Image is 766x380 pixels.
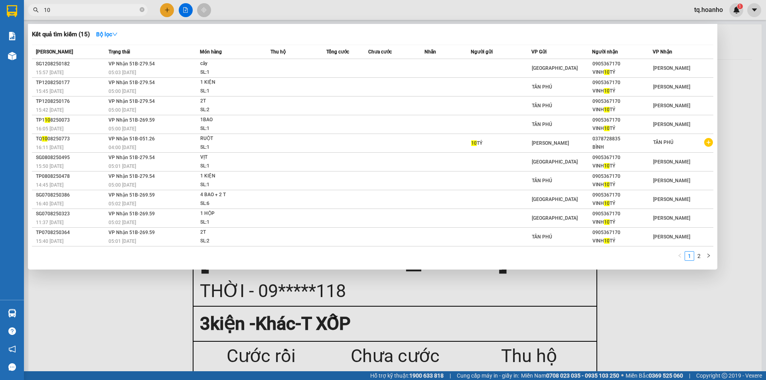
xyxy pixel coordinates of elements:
span: left [677,253,682,258]
span: [PERSON_NAME] [653,215,690,221]
div: 0378728835 [592,135,652,143]
div: VỊT [200,153,260,162]
span: [PERSON_NAME] [653,159,690,165]
button: Bộ lọcdown [90,28,124,41]
span: 05:02 [DATE] [109,201,136,207]
span: VP Nhận 51B-279.54 [109,173,155,179]
span: 16:11 [DATE] [36,145,63,150]
div: 0905367170 [592,172,652,181]
span: TÂN PHÚ [532,178,552,183]
div: VINH TÝ [592,237,652,245]
span: Tổng cước [326,49,349,55]
span: 05:01 [DATE] [109,238,136,244]
span: [PERSON_NAME] [653,84,690,90]
span: VP Nhận 51B-279.54 [109,98,155,104]
div: VINH TÝ [592,218,652,226]
span: TÂN PHÚ [532,103,552,108]
span: [PERSON_NAME] [532,140,569,146]
span: Gửi: [7,7,19,15]
div: Tên hàng: T XỐP ( : 3 ) [7,51,157,61]
span: VP Nhận 51B-269.59 [109,192,155,198]
div: SL: 1 [200,68,260,77]
div: VINH TÝ [592,87,652,95]
span: 15:40 [DATE] [36,238,63,244]
span: 05:00 [DATE] [109,89,136,94]
span: VP Nhận 51B-051.26 [109,136,155,142]
button: right [704,251,713,261]
img: logo-vxr [7,5,17,17]
div: 0905367170 [592,97,652,106]
span: plus-circle [704,138,713,147]
span: 04:00 [DATE] [109,145,136,150]
span: Người nhận [592,49,618,55]
div: VINH TÝ [592,199,652,208]
span: 05:00 [DATE] [109,182,136,188]
span: 10 [471,140,477,146]
span: [PERSON_NAME] [653,65,690,71]
div: VINH TÝ [592,162,652,170]
span: SL [79,50,89,61]
span: 10 [604,69,610,75]
span: Chưa cước [368,49,392,55]
div: SL: 1 [200,218,260,227]
div: TP1208250176 [36,97,106,106]
div: SL: 6 [200,199,260,208]
span: search [33,7,39,13]
span: Món hàng [200,49,222,55]
div: [GEOGRAPHIC_DATA] [76,7,157,25]
div: 1BAO [200,116,260,124]
span: VP Nhận 51B-269.59 [109,230,155,235]
div: VINH TÝ [592,124,652,133]
img: warehouse-icon [8,309,16,317]
span: 05:02 [DATE] [109,220,136,225]
div: TP0708250364 [36,228,106,237]
span: 15:57 [DATE] [36,70,63,75]
li: Next Page [704,251,713,261]
span: [GEOGRAPHIC_DATA] [532,215,578,221]
div: [PERSON_NAME] [7,7,71,25]
div: VINH TÝ [592,68,652,77]
span: 15:45 [DATE] [36,89,63,94]
span: 14:45 [DATE] [36,182,63,188]
span: [PERSON_NAME] [653,103,690,108]
div: 1 KIỆN [200,172,260,181]
span: VP Gửi [531,49,547,55]
span: 16:05 [DATE] [36,126,63,132]
span: [GEOGRAPHIC_DATA] [532,159,578,165]
span: message [8,363,16,371]
div: 0905367170 [592,60,652,68]
span: Nhận: [76,7,95,15]
span: right [706,253,711,258]
div: 0905367170 [592,228,652,237]
span: 10 [604,163,610,169]
div: THỜI [76,25,157,34]
span: notification [8,345,16,353]
span: 05:03 [DATE] [109,70,136,75]
span: Người gửi [471,49,493,55]
strong: Bộ lọc [96,31,118,37]
li: 1 [685,251,694,261]
div: cây [200,59,260,68]
span: TÂN PHÚ [653,140,673,145]
div: BÌNH [592,143,652,152]
span: VP Nhận 51B-279.54 [109,61,155,67]
div: 2T [200,97,260,106]
span: 10 [604,238,610,244]
span: 10 [45,117,50,123]
div: VINH TÝ [592,106,652,114]
div: 1 HỘP [200,209,260,218]
span: VP Nhận 51B-279.54 [109,155,155,160]
span: [GEOGRAPHIC_DATA] [532,197,578,202]
span: 05:01 [DATE] [109,163,136,169]
div: SL: 1 [200,162,260,171]
div: TP1 8250073 [36,116,106,124]
img: solution-icon [8,32,16,40]
span: down [112,32,118,37]
span: 10 [604,219,610,225]
h3: Kết quả tìm kiếm ( 15 ) [32,30,90,39]
span: TÂN PHÚ [532,122,552,127]
input: Tìm tên, số ĐT hoặc mã đơn [44,6,138,14]
div: 0905367170 [592,116,652,124]
span: 10 [42,136,47,142]
div: TQ 08250773 [36,135,106,143]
